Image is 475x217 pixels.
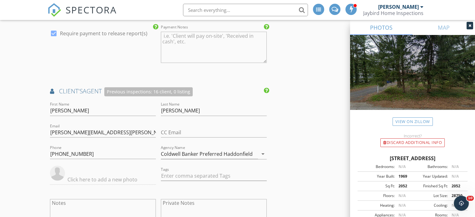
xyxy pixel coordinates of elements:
[398,203,406,208] span: N/A
[398,164,406,169] span: N/A
[66,3,117,16] span: SPECTORA
[59,87,83,95] span: client's
[259,150,267,157] i: arrow_drop_down
[413,174,448,179] div: Year Updated:
[183,4,308,16] input: Search everything...
[60,30,147,37] label: Require payment to release report(s)
[47,3,61,17] img: The Best Home Inspection Software - Spectora
[50,174,156,185] input: Click here to add a new photo
[359,203,395,208] div: Heating:
[359,174,395,179] div: Year Built:
[398,193,406,198] span: N/A
[50,87,267,96] h4: AGENT
[350,20,413,35] a: PHOTOS
[467,196,474,201] span: 10
[413,203,448,208] div: Cooling:
[50,165,65,180] img: default-user-f0147aede5fd5fa78ca7ade42f37bd4542148d508eef1c3d3ea960f66861d68b.jpg
[350,133,475,138] div: Incorrect?
[359,193,395,199] div: Floors:
[413,183,448,189] div: Finished Sq Ft:
[413,20,475,35] a: MAP
[47,8,117,22] a: SPECTORA
[413,164,448,170] div: Bathrooms:
[350,35,475,125] img: streetview
[448,193,466,199] div: 28750
[448,183,466,189] div: 2052
[454,196,469,211] iframe: Intercom live chat
[380,138,445,147] div: Discard Additional info
[363,10,423,16] div: Jaybird Home Inspections
[452,203,459,208] span: N/A
[358,155,468,162] div: [STREET_ADDRESS]
[104,87,193,96] div: Previous inspections: 16 client, 0 listing
[393,117,433,126] a: View on Zillow
[452,174,459,179] span: N/A
[452,164,459,169] span: N/A
[395,174,413,179] div: 1969
[378,4,419,10] div: [PERSON_NAME]
[359,183,395,189] div: Sq Ft:
[359,164,395,170] div: Bedrooms:
[413,193,448,199] div: Lot Size:
[395,183,413,189] div: 2052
